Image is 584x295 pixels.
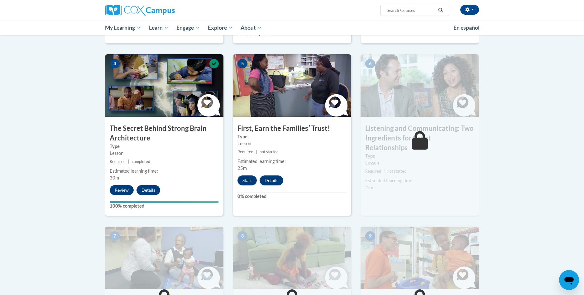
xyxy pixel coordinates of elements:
[386,7,436,14] input: Search Courses
[559,270,579,290] iframe: Button to launch messaging window
[101,21,145,35] a: My Learning
[110,185,134,195] button: Review
[384,169,385,174] span: |
[361,124,479,152] h3: Listening and Communicating: Two Ingredients for Great Relationships
[176,24,200,32] span: Engage
[361,54,479,117] img: Course Image
[256,150,257,154] span: |
[136,185,160,195] button: Details
[233,54,351,117] img: Course Image
[105,124,223,143] h3: The Secret Behind Strong Brain Architecture
[105,227,223,289] img: Course Image
[110,175,119,180] span: 30m
[237,21,266,35] a: About
[96,21,488,35] div: Main menu
[237,193,347,200] label: 0% completed
[260,150,279,154] span: not started
[237,175,257,185] button: Start
[105,54,223,117] img: Course Image
[110,159,126,164] span: Required
[105,24,141,32] span: My Learning
[387,169,406,174] span: not started
[237,158,347,165] div: Estimated learning time:
[208,24,233,32] span: Explore
[233,124,351,133] h3: First, Earn the Familiesʹ Trust!
[365,177,474,184] div: Estimated learning time:
[110,143,219,150] label: Type
[237,133,347,140] label: Type
[436,7,445,14] button: Search
[237,150,253,154] span: Required
[110,201,219,203] div: Your progress
[204,21,237,35] a: Explore
[110,231,120,241] span: 7
[128,159,129,164] span: |
[145,21,173,35] a: Learn
[453,24,480,31] span: En español
[233,227,351,289] img: Course Image
[241,24,262,32] span: About
[365,153,474,160] label: Type
[237,231,247,241] span: 8
[237,59,247,68] span: 5
[365,169,381,174] span: Required
[260,175,283,185] button: Details
[132,159,150,164] span: completed
[105,5,175,16] img: Cox Campus
[365,59,375,68] span: 6
[365,160,474,166] div: Lesson
[460,5,479,15] button: Account Settings
[237,140,347,147] div: Lesson
[149,24,169,32] span: Learn
[110,168,219,175] div: Estimated learning time:
[237,165,247,171] span: 25m
[110,150,219,157] div: Lesson
[110,203,219,209] label: 100% completed
[449,21,484,34] a: En español
[365,231,375,241] span: 9
[110,59,120,68] span: 4
[361,227,479,289] img: Course Image
[172,21,204,35] a: Engage
[365,185,375,190] span: 25m
[105,5,223,16] a: Cox Campus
